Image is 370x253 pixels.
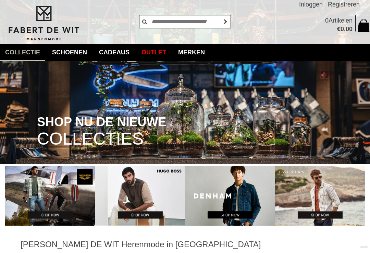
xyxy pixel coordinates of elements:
img: Cast Iron [275,166,365,226]
img: Denham [185,166,275,226]
span: 00 [346,26,353,32]
img: Fabert de Wit [5,5,82,42]
a: Cadeaus [94,44,135,61]
span: COLLECTIES [37,130,144,148]
span: , [344,26,346,32]
a: Outlet [136,44,171,61]
img: PME [5,166,95,226]
span: Artikelen [329,17,353,24]
span: € [337,26,341,32]
img: Hugo Boss [95,166,185,226]
a: Schoenen [47,44,92,61]
span: SHOP NU DE NIEUWE [37,116,166,129]
h1: [PERSON_NAME] DE WIT Herenmode in [GEOGRAPHIC_DATA] [21,239,349,250]
span: 0 [325,17,329,24]
a: Merken [173,44,210,61]
span: 0 [341,26,344,32]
